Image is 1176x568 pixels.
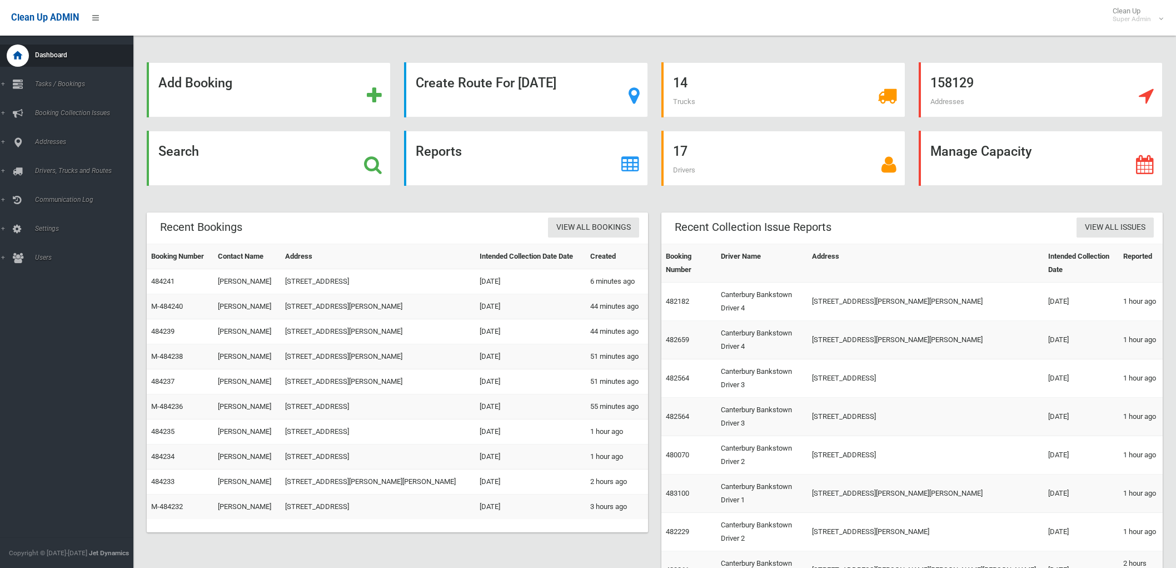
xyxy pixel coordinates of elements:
[213,394,281,419] td: [PERSON_NAME]
[1077,218,1154,238] a: View All Issues
[930,97,964,106] span: Addresses
[586,294,648,319] td: 44 minutes ago
[661,62,905,117] a: 14 Trucks
[281,495,475,520] td: [STREET_ADDRESS]
[32,167,143,175] span: Drivers, Trucks and Routes
[151,427,175,436] a: 484235
[213,244,281,269] th: Contact Name
[919,62,1163,117] a: 158129 Addresses
[32,225,143,233] span: Settings
[1044,359,1119,398] td: [DATE]
[151,502,183,511] a: M-484232
[213,470,281,495] td: [PERSON_NAME]
[281,344,475,369] td: [STREET_ADDRESS][PERSON_NAME]
[666,489,689,497] a: 483100
[666,451,689,459] a: 480070
[475,470,586,495] td: [DATE]
[586,394,648,419] td: 55 minutes ago
[716,244,808,283] th: Driver Name
[716,436,808,475] td: Canterbury Bankstown Driver 2
[716,513,808,551] td: Canterbury Bankstown Driver 2
[213,344,281,369] td: [PERSON_NAME]
[716,321,808,359] td: Canterbury Bankstown Driver 4
[151,477,175,486] a: 484233
[151,277,175,285] a: 484241
[1119,321,1163,359] td: 1 hour ago
[32,138,143,146] span: Addresses
[151,452,175,461] a: 484234
[1044,513,1119,551] td: [DATE]
[404,62,648,117] a: Create Route For [DATE]
[475,319,586,344] td: [DATE]
[147,131,391,186] a: Search
[716,359,808,398] td: Canterbury Bankstown Driver 3
[213,419,281,444] td: [PERSON_NAME]
[1119,398,1163,436] td: 1 hour ago
[808,244,1043,283] th: Address
[1119,244,1163,283] th: Reported
[716,475,808,513] td: Canterbury Bankstown Driver 1
[666,374,689,382] a: 482564
[1044,244,1119,283] th: Intended Collection Date
[404,131,648,186] a: Reports
[281,244,475,269] th: Address
[147,62,391,117] a: Add Booking
[1044,475,1119,513] td: [DATE]
[32,254,143,261] span: Users
[151,327,175,335] a: 484239
[475,344,586,369] td: [DATE]
[548,218,639,238] a: View All Bookings
[475,369,586,394] td: [DATE]
[213,319,281,344] td: [PERSON_NAME]
[475,244,586,269] th: Intended Collection Date Date
[716,398,808,436] td: Canterbury Bankstown Driver 3
[147,244,213,269] th: Booking Number
[151,377,175,386] a: 484237
[1044,283,1119,321] td: [DATE]
[1113,15,1151,23] small: Super Admin
[1044,321,1119,359] td: [DATE]
[661,216,845,238] header: Recent Collection Issue Reports
[586,470,648,495] td: 2 hours ago
[1119,475,1163,513] td: 1 hour ago
[147,216,256,238] header: Recent Bookings
[808,513,1043,551] td: [STREET_ADDRESS][PERSON_NAME]
[475,444,586,470] td: [DATE]
[666,335,689,344] a: 482659
[475,294,586,319] td: [DATE]
[716,283,808,321] td: Canterbury Bankstown Driver 4
[666,297,689,305] a: 482182
[158,144,199,159] strong: Search
[586,269,648,294] td: 6 minutes ago
[673,97,695,106] span: Trucks
[1044,436,1119,475] td: [DATE]
[808,475,1043,513] td: [STREET_ADDRESS][PERSON_NAME][PERSON_NAME]
[213,294,281,319] td: [PERSON_NAME]
[666,412,689,421] a: 482564
[586,319,648,344] td: 44 minutes ago
[1119,359,1163,398] td: 1 hour ago
[661,131,905,186] a: 17 Drivers
[213,495,281,520] td: [PERSON_NAME]
[919,131,1163,186] a: Manage Capacity
[151,352,183,360] a: M-484238
[281,319,475,344] td: [STREET_ADDRESS][PERSON_NAME]
[808,398,1043,436] td: [STREET_ADDRESS]
[930,144,1032,159] strong: Manage Capacity
[281,419,475,444] td: [STREET_ADDRESS]
[586,444,648,470] td: 1 hour ago
[9,549,87,557] span: Copyright © [DATE]-[DATE]
[32,80,143,88] span: Tasks / Bookings
[475,269,586,294] td: [DATE]
[281,294,475,319] td: [STREET_ADDRESS][PERSON_NAME]
[673,166,695,174] span: Drivers
[673,75,687,91] strong: 14
[151,302,183,310] a: M-484240
[213,444,281,470] td: [PERSON_NAME]
[158,75,232,91] strong: Add Booking
[808,283,1043,321] td: [STREET_ADDRESS][PERSON_NAME][PERSON_NAME]
[661,244,716,283] th: Booking Number
[673,144,687,159] strong: 17
[808,321,1043,359] td: [STREET_ADDRESS][PERSON_NAME][PERSON_NAME]
[808,359,1043,398] td: [STREET_ADDRESS]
